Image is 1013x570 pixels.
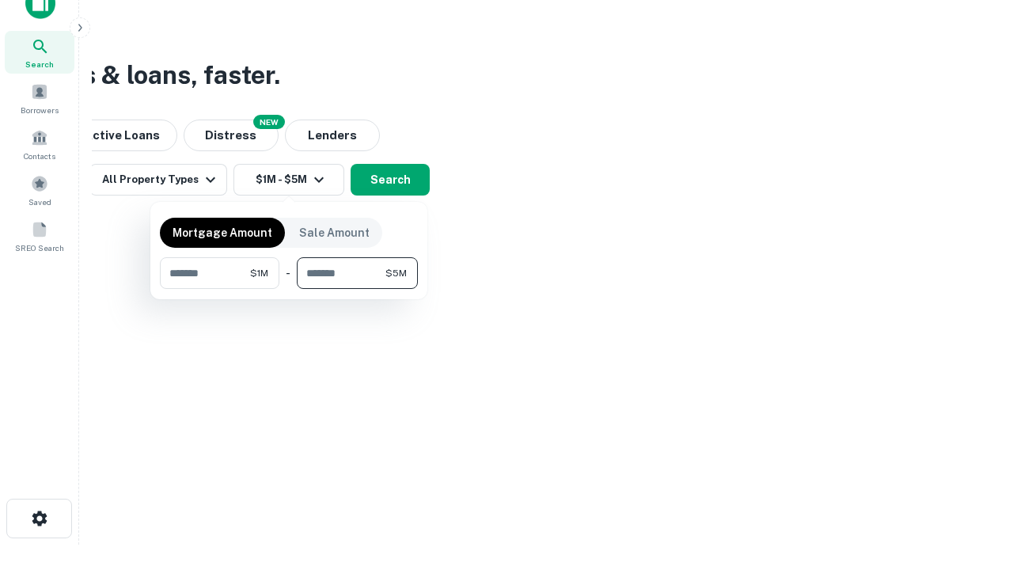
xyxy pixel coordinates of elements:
[299,224,370,241] p: Sale Amount
[286,257,290,289] div: -
[934,443,1013,519] iframe: Chat Widget
[173,224,272,241] p: Mortgage Amount
[250,266,268,280] span: $1M
[385,266,407,280] span: $5M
